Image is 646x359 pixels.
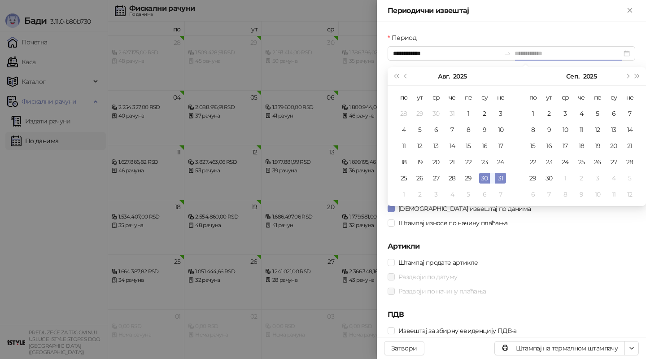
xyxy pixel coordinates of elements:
[388,33,422,43] label: Период
[592,124,603,135] div: 12
[479,189,490,200] div: 6
[395,272,461,282] span: Раздвоји по датуму
[504,50,511,57] span: swap-right
[622,154,638,170] td: 2025-09-28
[493,89,509,105] th: не
[528,140,538,151] div: 15
[431,108,441,119] div: 30
[415,140,425,151] div: 12
[592,108,603,119] div: 5
[624,173,635,184] div: 5
[622,122,638,138] td: 2025-09-14
[396,89,412,105] th: по
[528,157,538,167] div: 22
[608,189,619,200] div: 11
[576,189,587,200] div: 9
[606,170,622,186] td: 2025-10-04
[444,122,460,138] td: 2025-08-07
[428,138,444,154] td: 2025-08-13
[541,122,557,138] td: 2025-09-09
[431,124,441,135] div: 6
[608,140,619,151] div: 20
[576,124,587,135] div: 11
[398,108,409,119] div: 28
[544,157,554,167] div: 23
[494,341,625,355] button: Штампај на термалном штампачу
[460,138,476,154] td: 2025-08-15
[396,170,412,186] td: 2025-08-25
[493,105,509,122] td: 2025-08-03
[396,186,412,202] td: 2025-09-01
[493,186,509,202] td: 2025-09-07
[412,105,428,122] td: 2025-07-29
[388,241,635,252] h5: Артикли
[560,173,571,184] div: 1
[573,154,589,170] td: 2025-09-25
[428,170,444,186] td: 2025-08-27
[608,157,619,167] div: 27
[525,138,541,154] td: 2025-09-15
[624,108,635,119] div: 7
[398,189,409,200] div: 1
[622,138,638,154] td: 2025-09-21
[541,138,557,154] td: 2025-09-16
[447,108,458,119] div: 31
[541,89,557,105] th: ут
[479,124,490,135] div: 9
[576,140,587,151] div: 18
[495,124,506,135] div: 10
[592,189,603,200] div: 10
[557,105,573,122] td: 2025-09-03
[606,89,622,105] th: су
[388,5,624,16] div: Периодични извештај
[566,67,579,85] button: Изабери месец
[493,170,509,186] td: 2025-08-31
[447,157,458,167] div: 21
[479,108,490,119] div: 2
[573,170,589,186] td: 2025-10-02
[476,122,493,138] td: 2025-08-09
[504,50,511,57] span: to
[560,124,571,135] div: 10
[444,154,460,170] td: 2025-08-21
[589,89,606,105] th: пе
[541,105,557,122] td: 2025-09-02
[495,189,506,200] div: 7
[573,186,589,202] td: 2025-10-09
[583,67,597,85] button: Изабери годину
[479,140,490,151] div: 16
[624,189,635,200] div: 12
[576,157,587,167] div: 25
[606,186,622,202] td: 2025-10-11
[396,105,412,122] td: 2025-07-28
[388,309,635,320] h5: ПДВ
[622,105,638,122] td: 2025-09-07
[493,122,509,138] td: 2025-08-10
[447,173,458,184] div: 28
[384,341,424,355] button: Затвори
[463,189,474,200] div: 5
[525,89,541,105] th: по
[431,173,441,184] div: 27
[608,173,619,184] div: 4
[444,138,460,154] td: 2025-08-14
[544,173,554,184] div: 30
[444,170,460,186] td: 2025-08-28
[431,140,441,151] div: 13
[412,138,428,154] td: 2025-08-12
[573,105,589,122] td: 2025-09-04
[557,89,573,105] th: ср
[544,140,554,151] div: 16
[573,89,589,105] th: че
[493,154,509,170] td: 2025-08-24
[412,154,428,170] td: 2025-08-19
[463,140,474,151] div: 15
[476,89,493,105] th: су
[528,173,538,184] div: 29
[415,189,425,200] div: 2
[396,154,412,170] td: 2025-08-18
[431,189,441,200] div: 3
[589,186,606,202] td: 2025-10-10
[606,138,622,154] td: 2025-09-20
[622,67,632,85] button: Следећи месец (PageDown)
